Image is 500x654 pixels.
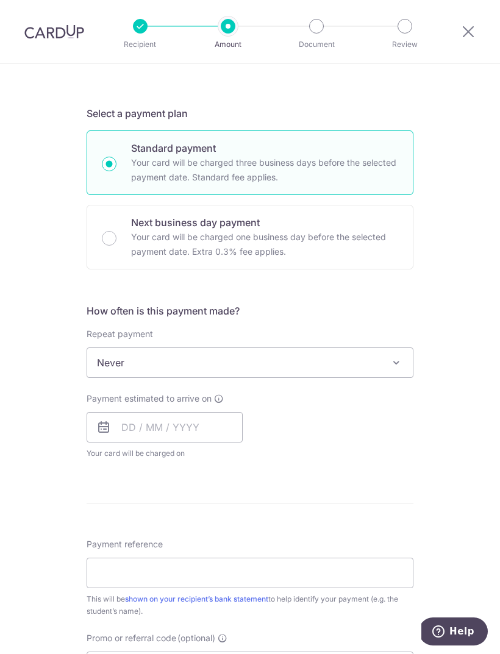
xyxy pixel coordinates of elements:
[87,538,163,550] span: Payment reference
[125,594,268,603] a: shown on your recipient’s bank statement
[106,38,174,51] p: Recipient
[24,24,84,39] img: CardUp
[87,593,413,617] div: This will be to help identify your payment (e.g. the student’s name).
[87,328,153,340] label: Repeat payment
[282,38,351,51] p: Document
[87,393,212,405] span: Payment estimated to arrive on
[87,447,243,460] span: Your card will be charged on
[421,617,488,648] iframe: Opens a widget where you can find more information
[87,347,413,378] span: Never
[87,304,413,318] h5: How often is this payment made?
[371,38,439,51] p: Review
[131,230,398,259] p: Your card will be charged one business day before the selected payment date. Extra 0.3% fee applies.
[131,141,398,155] p: Standard payment
[87,632,176,644] span: Promo or referral code
[131,155,398,185] p: Your card will be charged three business days before the selected payment date. Standard fee appl...
[87,412,243,443] input: DD / MM / YYYY
[194,38,262,51] p: Amount
[131,215,398,230] p: Next business day payment
[87,106,413,121] h5: Select a payment plan
[87,348,413,377] span: Never
[177,632,215,644] span: (optional)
